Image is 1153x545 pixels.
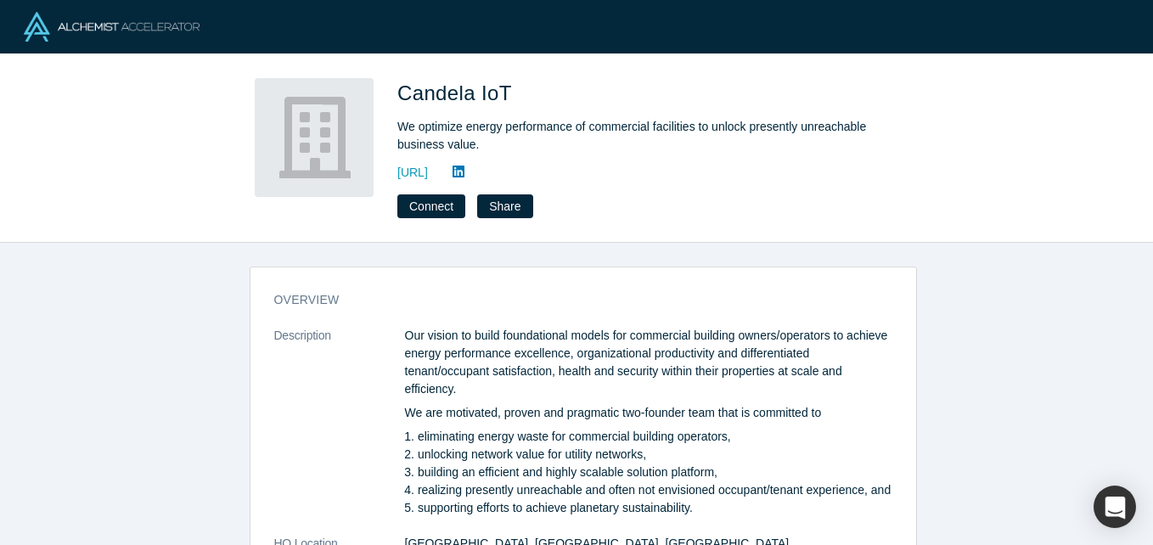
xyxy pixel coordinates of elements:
li: unlocking network value for utility networks, [418,446,892,464]
span: Candela IoT [397,81,517,104]
li: supporting efforts to achieve planetary sustainability. [418,499,892,517]
button: Share [477,194,532,218]
li: eliminating energy waste for commercial building operators, [418,428,892,446]
li: realizing presently unreachable and often not envisioned occupant/tenant experience, and [418,481,892,499]
li: building an efficient and highly scalable solution platform, [418,464,892,481]
div: We optimize energy performance of commercial facilities to unlock presently unreachable business ... [397,118,873,154]
button: Connect [397,194,465,218]
h3: overview [274,291,869,309]
img: Alchemist Logo [24,12,200,42]
p: We are motivated, proven and pragmatic two-founder team that is committed to [405,404,892,422]
img: Candela IoT's Logo [255,78,374,197]
p: Our vision to build foundational models for commercial building owners/operators to achieve energ... [405,327,892,398]
dt: Description [274,327,405,535]
a: [URL] [397,164,428,182]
